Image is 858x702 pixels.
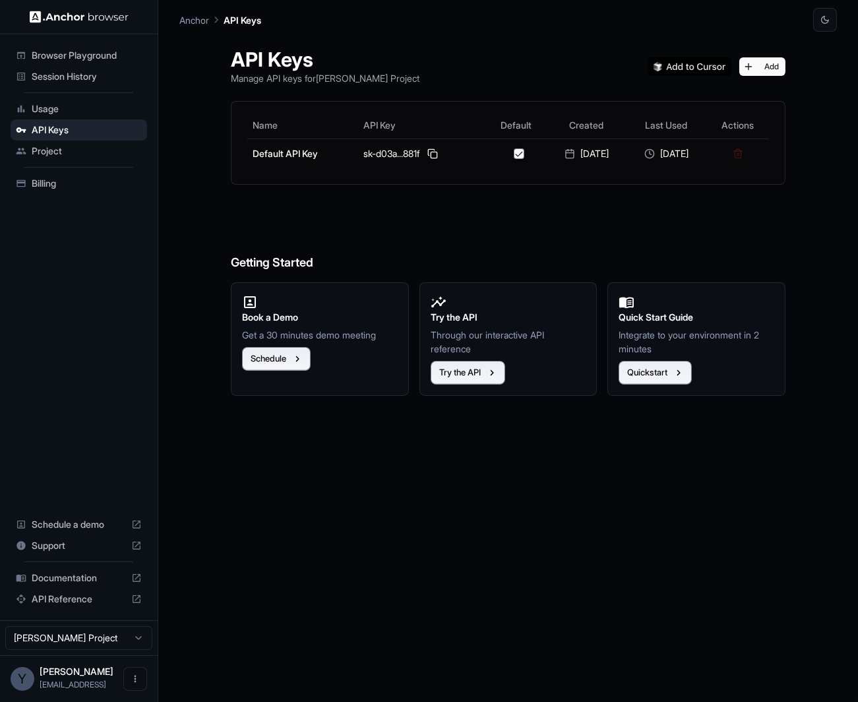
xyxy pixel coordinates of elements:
[32,102,142,115] span: Usage
[619,328,774,356] p: Integrate to your environment in 2 minutes
[11,667,34,691] div: Y
[32,518,126,531] span: Schedule a demo
[11,514,147,535] div: Schedule a demo
[486,112,547,139] th: Default
[11,45,147,66] div: Browser Playground
[431,361,505,385] button: Try the API
[32,70,142,83] span: Session History
[247,139,358,168] td: Default API Key
[123,667,147,691] button: Open menu
[231,48,419,71] h1: API Keys
[179,13,209,27] p: Anchor
[648,57,731,76] img: Add anchorbrowser MCP server to Cursor
[242,328,398,342] p: Get a 30 minutes demo meeting
[32,539,126,552] span: Support
[619,310,774,325] h2: Quick Start Guide
[739,57,785,76] button: Add
[231,201,785,272] h6: Getting Started
[552,147,621,160] div: [DATE]
[242,347,311,371] button: Schedule
[11,173,147,194] div: Billing
[179,13,261,27] nav: breadcrumb
[632,147,701,160] div: [DATE]
[40,666,113,677] span: Yuma Heymans
[32,123,142,137] span: API Keys
[231,71,419,85] p: Manage API keys for [PERSON_NAME] Project
[431,310,586,325] h2: Try the API
[242,310,398,325] h2: Book a Demo
[706,112,769,139] th: Actions
[40,680,106,689] span: yuma@o-mega.ai
[619,361,692,385] button: Quickstart
[425,146,441,162] button: Copy API key
[30,11,129,23] img: Anchor Logo
[11,66,147,87] div: Session History
[627,112,706,139] th: Last Used
[11,535,147,556] div: Support
[431,328,586,356] p: Through our interactive API reference
[358,112,486,139] th: API Key
[11,98,147,119] div: Usage
[11,141,147,162] div: Project
[32,49,142,62] span: Browser Playground
[547,112,627,139] th: Created
[11,589,147,610] div: API Reference
[363,146,481,162] div: sk-d03a...881f
[247,112,358,139] th: Name
[11,567,147,589] div: Documentation
[224,13,261,27] p: API Keys
[32,177,142,190] span: Billing
[11,119,147,141] div: API Keys
[32,571,126,585] span: Documentation
[32,144,142,158] span: Project
[32,592,126,606] span: API Reference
